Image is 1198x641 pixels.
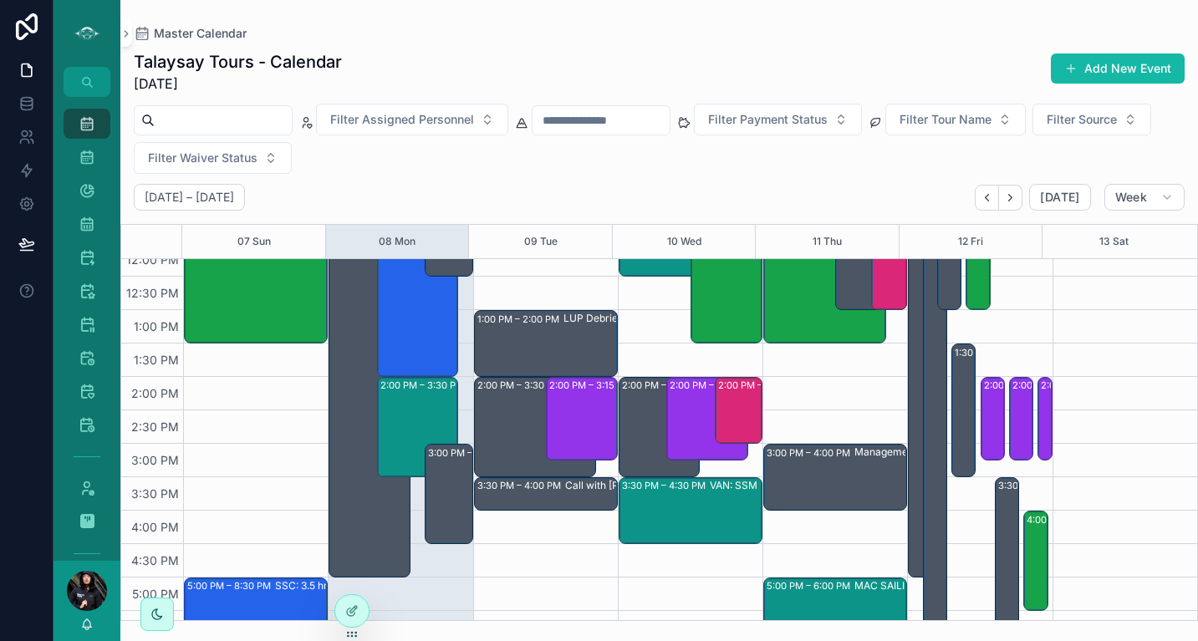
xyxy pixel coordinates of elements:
[718,377,806,394] div: 2:00 PM – 3:00 PM
[1038,378,1051,460] div: 2:00 PM – 3:15 PM
[428,445,516,461] div: 3:00 PM – 4:30 PM
[477,477,565,494] div: 3:30 PM – 4:00 PM
[667,225,701,258] button: 10 Wed
[1115,190,1147,205] span: Week
[622,477,710,494] div: 3:30 PM – 4:30 PM
[134,50,342,74] h1: Talaysay Tours - Calendar
[148,150,257,166] span: Filter Waiver Status
[767,577,854,594] div: 5:00 PM – 6:00 PM
[670,377,756,394] div: 2:00 PM – 3:15 PM
[477,311,563,328] div: 1:00 PM – 2:00 PM
[981,378,1004,460] div: 2:00 PM – 3:15 PM
[127,386,183,400] span: 2:00 PM
[145,189,234,206] h2: [DATE] – [DATE]
[1051,53,1185,84] button: Add New Event
[622,377,710,394] div: 2:00 PM – 3:30 PM
[966,244,989,309] div: 12:00 PM – 1:00 PM
[378,378,458,476] div: 2:00 PM – 3:30 PM
[619,378,700,476] div: 2:00 PM – 3:30 PM
[380,377,468,394] div: 2:00 PM – 3:30 PM
[1027,511,1114,528] div: 4:00 PM – 5:30 PM
[710,479,849,492] div: VAN: SSM - Whytecliff Park (1) [PERSON_NAME], TW:KQWE-EZMV
[127,453,183,467] span: 3:00 PM
[885,104,1026,135] button: Select Button
[475,311,617,376] div: 1:00 PM – 2:00 PMLUP Debrief & Planning - [DATE] event
[708,111,828,128] span: Filter Payment Status
[1024,511,1047,610] div: 4:00 PM – 5:30 PM
[187,577,275,594] div: 5:00 PM – 8:30 PM
[524,225,558,258] button: 09 Tue
[154,25,247,42] span: Master Calendar
[127,553,183,567] span: 4:30 PM
[854,579,976,593] div: MAC SAILING SSM TOUR
[379,225,415,258] button: 08 Mon
[764,244,884,343] div: 12:00 PM – 1:30 PMVAN:TT - [PERSON_NAME] (12) [PERSON_NAME], TW:VCKC-QXNR
[127,486,183,501] span: 3:30 PM
[619,478,762,543] div: 3:30 PM – 4:30 PMVAN: SSM - Whytecliff Park (1) [PERSON_NAME], TW:KQWE-EZMV
[1104,184,1185,211] button: Week
[764,445,906,510] div: 3:00 PM – 4:00 PMManagement Calendar Review
[958,225,983,258] button: 12 Fri
[900,111,992,128] span: Filter Tour Name
[130,319,183,333] span: 1:00 PM
[998,477,1086,494] div: 3:30 PM – 9:30 PM
[938,244,961,309] div: 12:00 PM – 1:00 PM
[1012,377,1099,394] div: 2:00 PM – 3:15 PM
[1041,377,1127,394] div: 2:00 PM – 3:15 PM
[1099,225,1129,258] button: 13 Sat
[475,378,595,476] div: 2:00 PM – 3:30 PMLUP Follow-up
[975,185,999,211] button: Back
[130,353,183,367] span: 1:30 PM
[127,520,183,534] span: 4:00 PM
[691,244,762,343] div: 12:00 PM – 1:30 PM
[74,20,100,47] img: App logo
[813,225,842,258] button: 11 Thu
[122,252,183,267] span: 12:00 PM
[54,97,120,561] div: scrollable content
[955,344,1041,361] div: 1:30 PM – 3:30 PM
[767,445,854,461] div: 3:00 PM – 4:00 PM
[127,420,183,434] span: 2:30 PM
[134,25,247,42] a: Master Calendar
[128,620,183,634] span: 5:30 PM
[1010,378,1032,460] div: 2:00 PM – 3:15 PM
[549,377,635,394] div: 2:00 PM – 3:15 PM
[378,144,458,376] div: 10:30 AM – 2:00 PM: SSC: 3.5 hr - Kayak Tour (2) Cindy Cook, TW:PTUT-JNIC
[122,286,183,300] span: 12:30 PM
[952,344,975,476] div: 1:30 PM – 3:30 PM
[185,244,327,343] div: 12:00 PM – 1:30 PMVAN: TT - [PERSON_NAME] (2) MISA TOURS - Booking Number : 1183153
[1047,111,1117,128] span: Filter Source
[134,74,342,94] span: [DATE]
[984,377,1070,394] div: 2:00 PM – 3:15 PM
[565,479,690,492] div: Call with [PERSON_NAME]
[426,445,472,543] div: 3:00 PM – 4:30 PM
[667,378,747,460] div: 2:00 PM – 3:15 PM
[316,104,508,135] button: Select Button
[694,104,862,135] button: Select Button
[128,587,183,601] span: 5:00 PM
[475,478,617,510] div: 3:30 PM – 4:00 PMCall with [PERSON_NAME]
[547,378,617,460] div: 2:00 PM – 3:15 PM
[1040,190,1079,205] span: [DATE]
[134,142,292,174] button: Select Button
[999,185,1022,211] button: Next
[716,378,762,443] div: 2:00 PM – 3:00 PM
[477,377,565,394] div: 2:00 PM – 3:30 PM
[275,579,414,593] div: SSC: 3.5 hr - Kayak Tour (2) [PERSON_NAME], TW:GPCX-NKAR
[330,111,474,128] span: Filter Assigned Personnel
[237,225,271,258] button: 07 Sun
[563,312,702,325] div: LUP Debrief & Planning - [DATE] event
[1032,104,1151,135] button: Select Button
[1029,184,1090,211] button: [DATE]
[854,445,993,459] div: Management Calendar Review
